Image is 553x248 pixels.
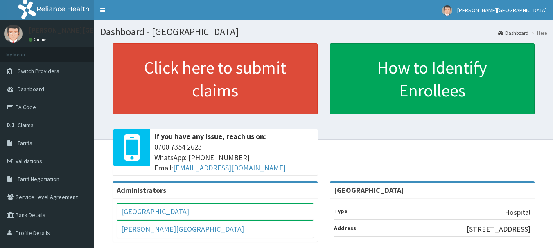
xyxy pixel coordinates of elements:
b: If you have any issue, reach us on: [154,132,266,141]
span: Tariffs [18,139,32,147]
p: Hospital [505,207,530,218]
span: Dashboard [18,85,44,93]
span: Tariff Negotiation [18,175,59,183]
p: [STREET_ADDRESS] [467,224,530,235]
p: [PERSON_NAME][GEOGRAPHIC_DATA] [29,27,150,34]
span: [PERSON_NAME][GEOGRAPHIC_DATA] [457,7,547,14]
img: User Image [442,5,452,16]
a: [GEOGRAPHIC_DATA] [121,207,189,216]
span: Switch Providers [18,67,59,75]
b: Type [334,208,348,215]
img: User Image [4,25,23,43]
b: Administrators [117,185,166,195]
a: Click here to submit claims [113,43,318,114]
a: How to Identify Enrollees [330,43,535,114]
h1: Dashboard - [GEOGRAPHIC_DATA] [100,27,547,37]
a: Dashboard [498,29,528,36]
li: Here [529,29,547,36]
a: [PERSON_NAME][GEOGRAPHIC_DATA] [121,224,244,234]
a: Online [29,37,48,42]
strong: [GEOGRAPHIC_DATA] [334,185,404,195]
span: Claims [18,121,34,129]
a: [EMAIL_ADDRESS][DOMAIN_NAME] [173,163,286,172]
b: Address [334,224,356,232]
span: 0700 7354 2623 WhatsApp: [PHONE_NUMBER] Email: [154,142,314,173]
